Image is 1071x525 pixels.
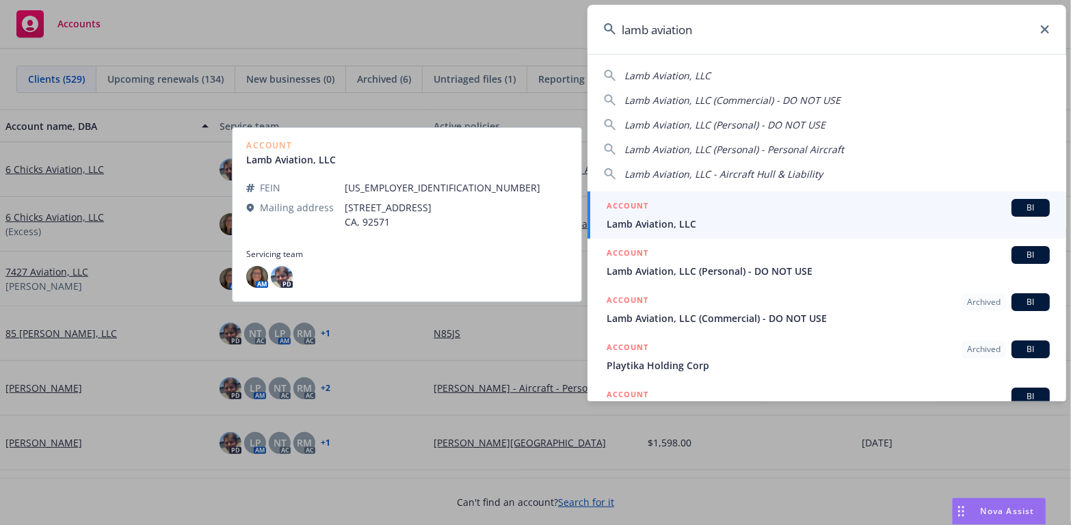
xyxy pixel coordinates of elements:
span: Playtika Holding Corp [607,358,1050,373]
a: ACCOUNTBILamb Aviation, LLC [587,191,1066,239]
span: BI [1017,249,1044,261]
span: Nova Assist [981,505,1035,517]
span: BI [1017,296,1044,308]
a: ACCOUNTBI [587,380,1066,427]
div: Drag to move [953,498,970,524]
span: Lamb Aviation, LLC - Aircraft Hull & Liability [624,167,823,180]
span: BI [1017,390,1044,403]
input: Search... [587,5,1066,54]
span: BI [1017,202,1044,214]
span: Lamb Aviation, LLC (Commercial) - DO NOT USE [624,94,841,107]
span: Lamb Aviation, LLC [624,69,711,82]
span: Lamb Aviation, LLC (Personal) - Personal Aircraft [624,143,844,156]
span: Lamb Aviation, LLC (Personal) - DO NOT USE [607,264,1050,278]
span: Archived [967,296,1001,308]
span: Archived [967,343,1001,355]
span: Lamb Aviation, LLC [607,217,1050,231]
a: ACCOUNTArchivedBILamb Aviation, LLC (Commercial) - DO NOT USE [587,286,1066,333]
h5: ACCOUNT [607,388,648,404]
span: Lamb Aviation, LLC (Commercial) - DO NOT USE [607,311,1050,325]
span: Lamb Aviation, LLC (Personal) - DO NOT USE [624,118,825,131]
a: ACCOUNTArchivedBIPlaytika Holding Corp [587,333,1066,380]
h5: ACCOUNT [607,340,648,357]
a: ACCOUNTBILamb Aviation, LLC (Personal) - DO NOT USE [587,239,1066,286]
span: BI [1017,343,1044,355]
h5: ACCOUNT [607,199,648,215]
h5: ACCOUNT [607,246,648,262]
h5: ACCOUNT [607,293,648,310]
button: Nova Assist [952,498,1046,525]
